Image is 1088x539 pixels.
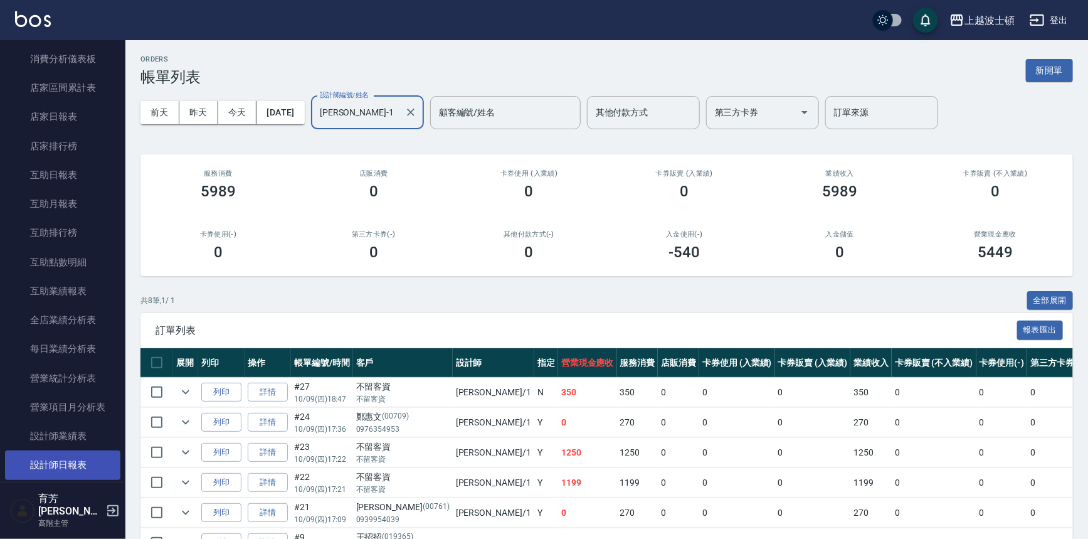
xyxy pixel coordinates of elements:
p: 10/09 (四) 17:36 [294,424,350,435]
div: 鄭惠文 [356,410,450,424]
td: 0 [976,498,1028,528]
td: 270 [617,408,658,437]
p: 10/09 (四) 18:47 [294,393,350,405]
button: 全部展開 [1027,291,1074,311]
td: 0 [892,408,976,437]
th: 客戶 [353,348,453,378]
a: 每日業績分析表 [5,334,120,363]
p: 不留客資 [356,454,450,465]
td: #24 [291,408,353,437]
button: 報表匯出 [1017,321,1064,340]
h2: 卡券使用 (入業績) [467,169,592,178]
img: Logo [15,11,51,27]
h3: 0 [525,183,534,200]
h3: 0 [991,183,1000,200]
h3: 0 [369,183,378,200]
td: 0 [775,468,851,498]
td: #22 [291,468,353,498]
h3: 0 [680,183,689,200]
td: 0 [558,408,617,437]
td: 0 [1027,408,1087,437]
th: 卡券販賣 (不入業績) [892,348,976,378]
h3: 帳單列表 [140,68,201,86]
th: 店販消費 [658,348,699,378]
a: 營業項目月分析表 [5,393,120,422]
td: 0 [976,408,1028,437]
a: 設計師業績表 [5,422,120,451]
td: 350 [617,378,658,407]
td: N [534,378,558,407]
th: 帳單編號/時間 [291,348,353,378]
td: 0 [699,408,775,437]
p: 10/09 (四) 17:09 [294,514,350,525]
p: 不留客資 [356,484,450,495]
td: 0 [892,498,976,528]
td: 0 [775,438,851,467]
a: 互助日報表 [5,161,120,189]
h2: 入金儲值 [777,230,902,238]
div: [PERSON_NAME] [356,501,450,514]
td: 270 [850,498,892,528]
button: 上越波士頓 [944,8,1020,33]
a: 詳情 [248,443,288,462]
th: 第三方卡券(-) [1027,348,1087,378]
td: 0 [658,408,699,437]
td: [PERSON_NAME] /1 [453,498,534,528]
td: #27 [291,378,353,407]
th: 業績收入 [850,348,892,378]
button: 列印 [201,443,241,462]
td: 1250 [558,438,617,467]
td: 1250 [617,438,658,467]
a: 設計師日報表 [5,451,120,479]
button: expand row [176,503,195,522]
h3: 5989 [822,183,857,200]
a: 互助點數明細 [5,248,120,277]
h3: -540 [669,243,700,261]
td: 1199 [617,468,658,498]
td: 0 [775,498,851,528]
td: [PERSON_NAME] /1 [453,468,534,498]
td: 0 [892,468,976,498]
div: 不留客資 [356,440,450,454]
h2: 業績收入 [777,169,902,178]
button: 昨天 [179,101,218,124]
td: 0 [658,498,699,528]
h5: 育芳[PERSON_NAME] [38,493,102,518]
td: 0 [658,438,699,467]
td: 0 [658,468,699,498]
td: 350 [850,378,892,407]
td: #23 [291,438,353,467]
td: 0 [976,468,1028,498]
button: 前天 [140,101,179,124]
td: 0 [699,438,775,467]
p: (00709) [383,410,409,424]
th: 指定 [534,348,558,378]
a: 互助月報表 [5,189,120,218]
p: 共 8 筆, 1 / 1 [140,295,175,306]
td: Y [534,408,558,437]
th: 列印 [198,348,245,378]
td: 270 [850,408,892,437]
h3: 0 [835,243,844,261]
h3: 5989 [201,183,236,200]
a: 詳情 [248,383,288,402]
button: 列印 [201,503,241,523]
button: expand row [176,413,195,432]
span: 訂單列表 [156,324,1017,337]
button: Clear [402,104,420,121]
td: 350 [558,378,617,407]
td: 1199 [850,468,892,498]
th: 卡券使用(-) [976,348,1028,378]
p: 0976354953 [356,424,450,435]
h2: ORDERS [140,55,201,63]
td: 0 [658,378,699,407]
h2: 入金使用(-) [621,230,747,238]
td: 0 [892,438,976,467]
label: 設計師編號/姓名 [320,90,369,100]
td: 0 [976,438,1028,467]
div: 上越波士頓 [964,13,1015,28]
img: Person [10,498,35,523]
td: [PERSON_NAME] /1 [453,438,534,467]
p: 0939954039 [356,514,450,525]
td: 0 [1027,438,1087,467]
